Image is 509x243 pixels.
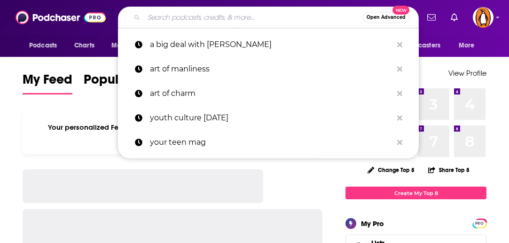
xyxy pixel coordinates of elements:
[23,37,69,55] button: open menu
[150,81,392,106] p: art of charm
[118,57,419,81] a: art of manliness
[474,219,485,227] a: PRO
[29,39,57,52] span: Podcasts
[118,32,419,57] a: a big deal with [PERSON_NAME]
[84,71,164,94] a: Popular Feed
[367,15,406,20] span: Open Advanced
[144,10,362,25] input: Search podcasts, credits, & more...
[16,8,106,26] img: Podchaser - Follow, Share and Rate Podcasts
[473,7,493,28] img: User Profile
[105,37,157,55] button: open menu
[423,9,439,25] a: Show notifications dropdown
[362,164,420,176] button: Change Top 8
[452,37,486,55] button: open menu
[392,6,409,15] span: New
[118,106,419,130] a: youth culture [DATE]
[362,12,410,23] button: Open AdvancedNew
[361,219,384,228] div: My Pro
[118,81,419,106] a: art of charm
[150,57,392,81] p: art of manliness
[111,39,145,52] span: Monitoring
[118,7,419,28] div: Search podcasts, credits, & more...
[23,71,72,93] span: My Feed
[84,71,164,93] span: Popular Feed
[23,111,322,154] div: Your personalized Feed is curated based on the Podcasts, Creators, Users, and Lists that you Follow.
[473,7,493,28] button: Show profile menu
[74,39,94,52] span: Charts
[448,69,486,78] a: View Profile
[345,187,486,199] a: Create My Top 8
[150,130,392,155] p: your teen mag
[150,106,392,130] p: youth culture today
[428,161,470,179] button: Share Top 8
[150,32,392,57] p: a big deal with codie sanchez
[473,7,493,28] span: Logged in as penguin_portfolio
[23,71,72,94] a: My Feed
[447,9,462,25] a: Show notifications dropdown
[389,37,454,55] button: open menu
[118,130,419,155] a: your teen mag
[68,37,100,55] a: Charts
[459,39,475,52] span: More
